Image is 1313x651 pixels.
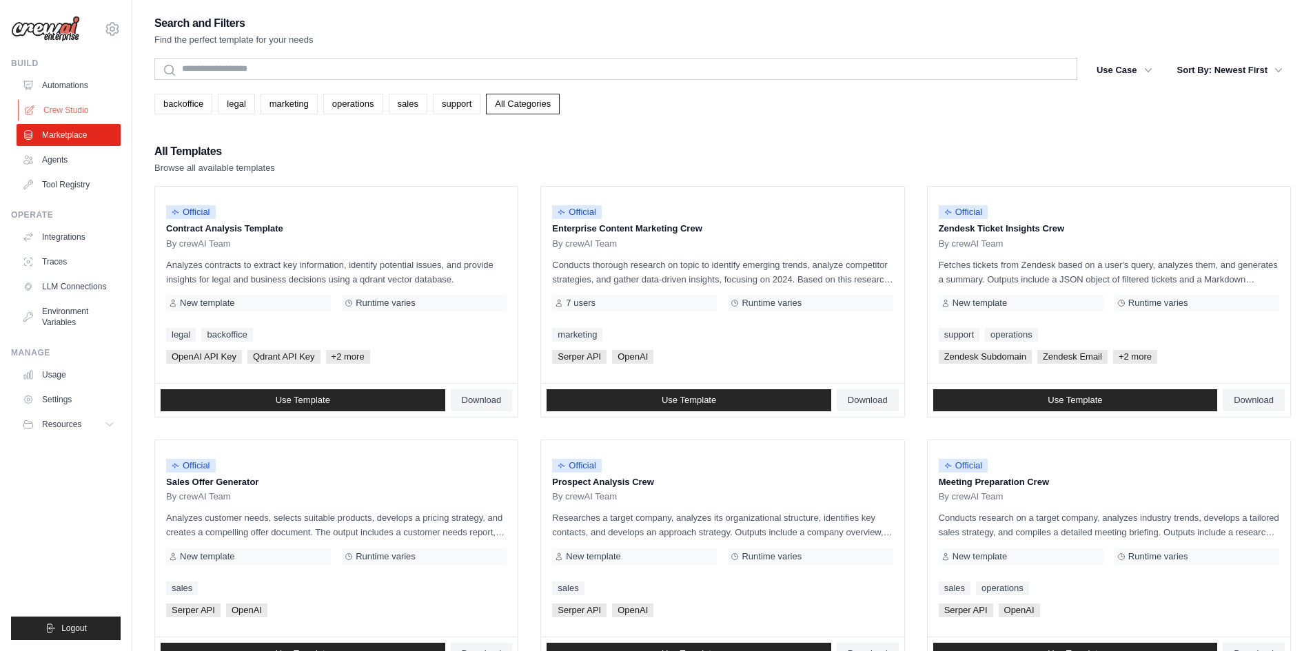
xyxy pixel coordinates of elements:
span: Serper API [552,603,607,617]
a: legal [166,328,196,342]
a: Automations [17,74,121,96]
span: Official [939,459,988,473]
span: Use Template [662,395,716,406]
p: Contract Analysis Template [166,222,507,236]
div: Build [11,58,121,69]
p: Analyzes customer needs, selects suitable products, develops a pricing strategy, and creates a co... [166,510,507,539]
a: sales [166,581,198,595]
a: Integrations [17,226,121,248]
span: 7 users [566,298,596,309]
p: Enterprise Content Marketing Crew [552,222,893,236]
a: sales [389,94,427,114]
p: Browse all available templates [154,161,275,175]
a: marketing [261,94,318,114]
a: Settings [17,389,121,411]
a: sales [552,581,584,595]
span: OpenAI [226,603,267,617]
button: Resources [17,413,121,435]
span: Runtime varies [742,298,802,309]
a: Traces [17,251,121,273]
span: New template [180,298,234,309]
a: backoffice [201,328,252,342]
span: Runtime varies [1128,551,1188,562]
a: Usage [17,364,121,386]
h2: Search and Filters [154,14,314,33]
a: operations [985,328,1038,342]
span: By crewAI Team [552,238,617,249]
span: +2 more [1113,350,1157,364]
p: Researches a target company, analyzes its organizational structure, identifies key contacts, and ... [552,510,893,539]
span: Zendesk Subdomain [939,350,1032,364]
a: Download [837,389,899,411]
p: Analyzes contracts to extract key information, identify potential issues, and provide insights fo... [166,258,507,287]
span: OpenAI API Key [166,350,242,364]
span: Runtime varies [1128,298,1188,309]
a: Download [451,389,513,411]
span: By crewAI Team [166,491,231,502]
span: By crewAI Team [939,238,1004,249]
button: Logout [11,617,121,640]
span: Official [552,459,602,473]
span: Use Template [1048,395,1102,406]
span: Download [848,395,888,406]
p: Conducts thorough research on topic to identify emerging trends, analyze competitor strategies, a... [552,258,893,287]
p: Meeting Preparation Crew [939,475,1279,489]
h2: All Templates [154,142,275,161]
span: Serper API [166,603,221,617]
span: By crewAI Team [166,238,231,249]
span: Runtime varies [356,298,416,309]
span: By crewAI Team [552,491,617,502]
a: All Categories [486,94,560,114]
button: Sort By: Newest First [1169,58,1291,83]
span: OpenAI [612,603,653,617]
div: Manage [11,347,121,358]
img: Logo [11,16,80,42]
a: Use Template [161,389,445,411]
a: Environment Variables [17,300,121,333]
a: operations [323,94,383,114]
span: Zendesk Email [1037,350,1108,364]
span: By crewAI Team [939,491,1004,502]
span: New template [953,298,1007,309]
a: Download [1223,389,1285,411]
span: Resources [42,419,81,430]
a: Agents [17,149,121,171]
a: Tool Registry [17,174,121,196]
span: Official [939,205,988,219]
span: Official [166,459,216,473]
span: Runtime varies [356,551,416,562]
a: marketing [552,328,602,342]
span: Logout [61,623,87,634]
span: Download [1234,395,1274,406]
span: Runtime varies [742,551,802,562]
span: New template [953,551,1007,562]
a: Use Template [933,389,1218,411]
span: Official [552,205,602,219]
span: Qdrant API Key [247,350,320,364]
p: Prospect Analysis Crew [552,475,893,489]
p: Fetches tickets from Zendesk based on a user's query, analyzes them, and generates a summary. Out... [939,258,1279,287]
span: Serper API [552,350,607,364]
span: OpenAI [612,350,653,364]
a: support [939,328,979,342]
p: Conducts research on a target company, analyzes industry trends, develops a tailored sales strate... [939,510,1279,539]
span: New template [566,551,620,562]
span: New template [180,551,234,562]
a: Crew Studio [18,99,122,121]
a: legal [218,94,254,114]
a: support [433,94,480,114]
p: Find the perfect template for your needs [154,33,314,47]
button: Use Case [1088,58,1161,83]
p: Sales Offer Generator [166,475,507,489]
a: LLM Connections [17,276,121,298]
a: backoffice [154,94,212,114]
span: Download [462,395,502,406]
p: Zendesk Ticket Insights Crew [939,222,1279,236]
span: +2 more [326,350,370,364]
a: sales [939,581,970,595]
span: Use Template [276,395,330,406]
span: OpenAI [999,603,1040,617]
a: operations [976,581,1029,595]
div: Operate [11,209,121,220]
a: Marketplace [17,124,121,146]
